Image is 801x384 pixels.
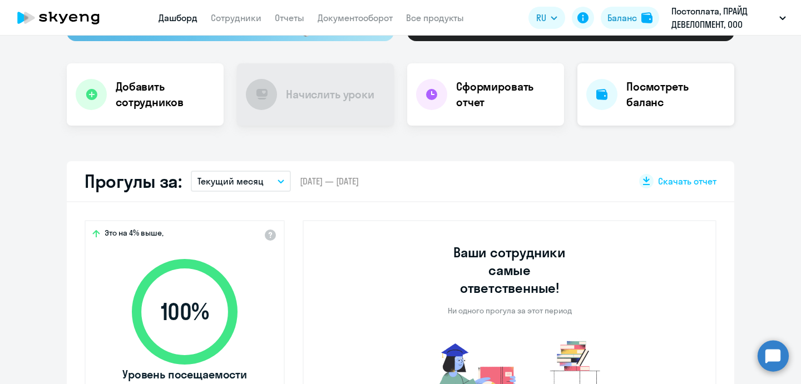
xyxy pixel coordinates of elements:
[607,11,637,24] div: Баланс
[121,298,249,325] span: 100 %
[85,170,182,192] h2: Прогулы за:
[211,12,261,23] a: Сотрудники
[528,7,565,29] button: RU
[406,12,464,23] a: Все продукты
[671,4,775,31] p: Постоплата, ПРАЙД ДЕВЕЛОПМЕНТ, ООО
[191,171,291,192] button: Текущий месяц
[666,4,792,31] button: Постоплата, ПРАЙД ДЕВЕЛОПМЕНТ, ООО
[275,12,304,23] a: Отчеты
[626,79,725,110] h4: Посмотреть баланс
[318,12,393,23] a: Документооборот
[448,306,572,316] p: Ни одного прогула за этот период
[456,79,555,110] h4: Сформировать отчет
[601,7,659,29] button: Балансbalance
[658,175,716,187] span: Скачать отчет
[105,228,164,241] span: Это на 4% выше,
[116,79,215,110] h4: Добавить сотрудников
[159,12,197,23] a: Дашборд
[438,243,581,297] h3: Ваши сотрудники самые ответственные!
[197,174,264,188] p: Текущий месяц
[300,175,359,187] span: [DATE] — [DATE]
[641,12,652,23] img: balance
[286,87,374,102] h4: Начислить уроки
[536,11,546,24] span: RU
